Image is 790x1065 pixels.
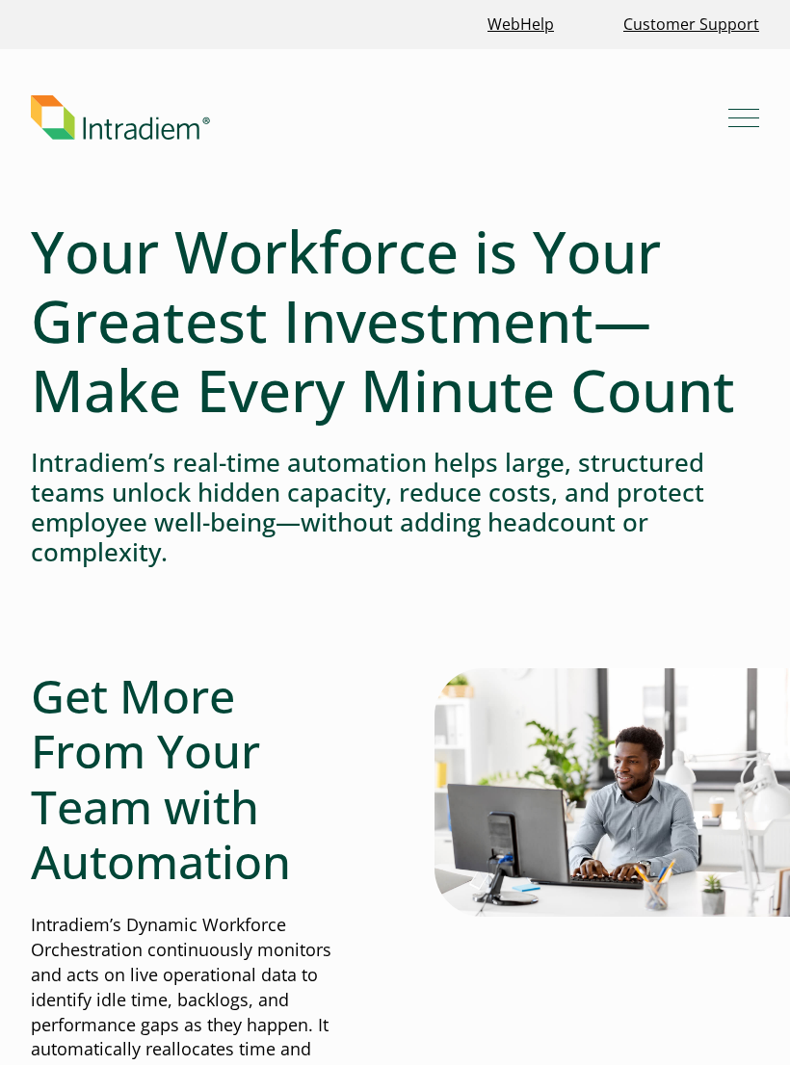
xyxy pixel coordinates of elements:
a: Link opens in a new window [480,4,562,45]
a: Link to homepage of Intradiem [31,95,728,140]
h1: Your Workforce is Your Greatest Investment—Make Every Minute Count [31,217,759,425]
img: Intradiem [31,95,210,140]
button: Mobile Navigation Button [728,102,759,133]
img: Man typing on computer with real-time automation [434,668,790,918]
h2: Get More From Your Team with Automation [31,668,355,890]
a: Customer Support [616,4,767,45]
h4: Intradiem’s real-time automation helps large, structured teams unlock hidden capacity, reduce cos... [31,448,759,568]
